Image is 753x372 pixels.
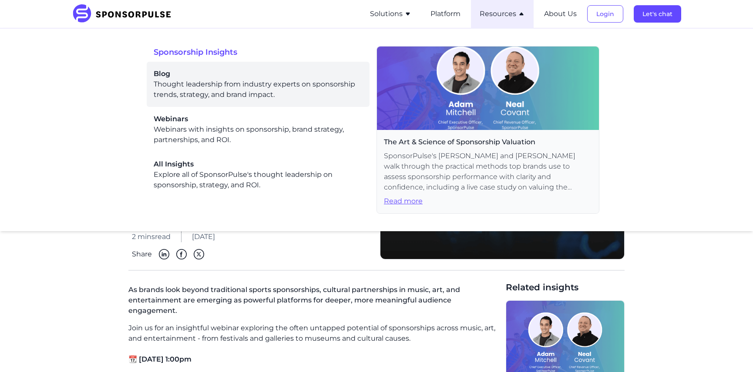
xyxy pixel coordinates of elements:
[709,330,753,372] iframe: Chat Widget
[128,355,192,363] span: 📆 [DATE] 1:00pm
[154,69,363,79] span: Blog
[154,159,363,190] a: All InsightsExplore all of SponsorPulse's thought leadership on sponsorship, strategy, and ROI.
[544,10,577,18] a: About Us
[154,69,363,100] a: BlogThought leadership from industry experts on sponsorship trends, strategy, and brand impact.
[587,10,623,18] a: Login
[587,5,623,23] button: Login
[154,159,363,190] div: Explore all of SponsorPulse's thought leadership on sponsorship, strategy, and ROI.
[128,281,499,323] p: As brands look beyond traditional sports sponsorships, cultural partnerships in music, art, and e...
[154,46,376,58] span: Sponsorship Insights
[154,114,363,145] a: WebinarsWebinars with insights on sponsorship, brand strategy, partnerships, and ROI.
[384,196,592,206] span: Read more
[506,281,625,293] span: Related insights
[384,137,592,147] span: The Art & Science of Sponsorship Valuation
[154,69,363,100] div: Thought leadership from industry experts on sponsorship trends, strategy, and brand impact.
[376,46,599,214] a: The Art & Science of Sponsorship ValuationSponsorPulse's [PERSON_NAME] and [PERSON_NAME] walk thr...
[128,323,499,344] p: Join us for an insightful webinar exploring the often untapped potential of sponsorships across m...
[72,4,178,23] img: SponsorPulse
[154,114,363,124] span: Webinars
[430,9,461,19] button: Platform
[194,249,204,259] img: Twitter
[634,10,681,18] a: Let's chat
[176,249,187,259] img: Facebook
[430,10,461,18] a: Platform
[154,114,363,145] div: Webinars with insights on sponsorship, brand strategy, partnerships, and ROI.
[370,9,411,19] button: Solutions
[634,5,681,23] button: Let's chat
[480,9,525,19] button: Resources
[159,249,169,259] img: Linkedin
[192,232,215,242] span: [DATE]
[384,151,592,193] span: SponsorPulse's [PERSON_NAME] and [PERSON_NAME] walk through the practical methods top brands use ...
[132,249,152,259] span: Share
[154,159,363,169] span: All Insights
[377,46,599,130] img: On-Demand-Webinar Cover Image
[132,232,171,242] span: 2 mins read
[544,9,577,19] button: About Us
